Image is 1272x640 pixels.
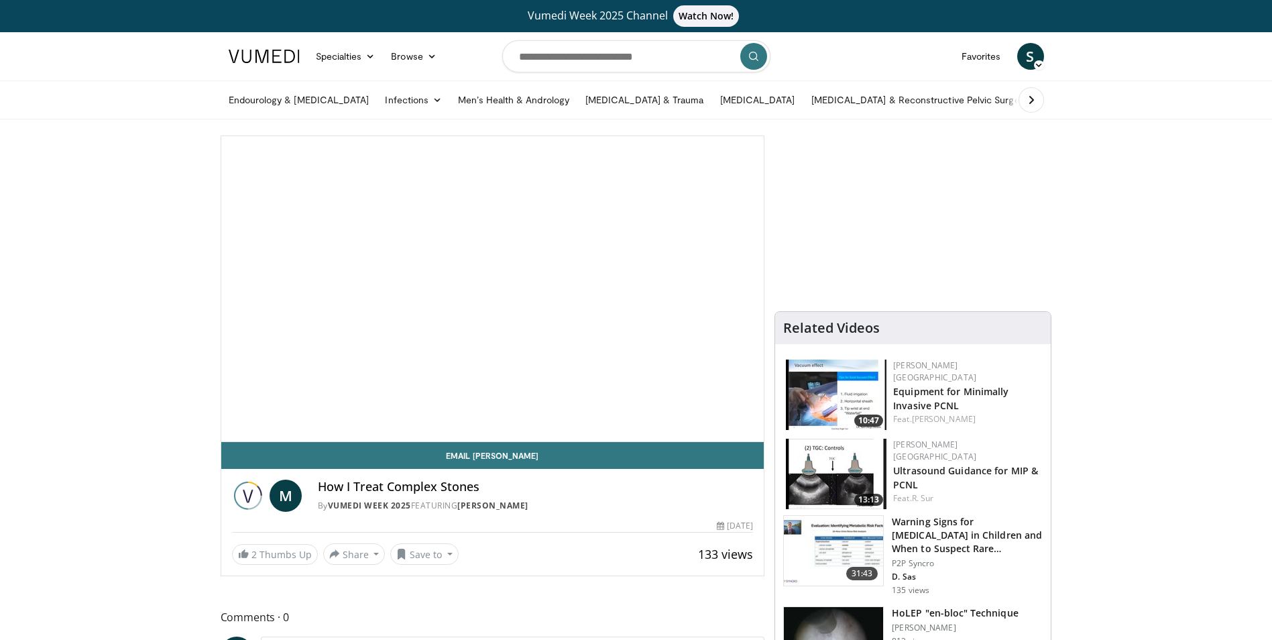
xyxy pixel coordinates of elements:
[318,500,754,512] div: By FEATURING
[318,480,754,494] h4: How I Treat Complex Stones
[308,43,384,70] a: Specialties
[221,87,378,113] a: Endourology & [MEDICAL_DATA]
[893,492,1040,504] div: Feat.
[717,520,753,532] div: [DATE]
[323,543,386,565] button: Share
[893,385,1008,412] a: Equipment for Minimally Invasive PCNL
[221,136,764,442] video-js: Video Player
[892,572,1043,582] p: D. Sas
[698,546,753,562] span: 133 views
[892,623,1019,633] p: [PERSON_NAME]
[577,87,712,113] a: [MEDICAL_DATA] & Trauma
[912,413,976,425] a: [PERSON_NAME]
[813,136,1014,303] iframe: Advertisement
[953,43,1009,70] a: Favorites
[854,494,883,506] span: 13:13
[502,40,770,72] input: Search topics, interventions
[783,320,880,336] h4: Related Videos
[783,515,1043,596] a: 31:43 Warning Signs for [MEDICAL_DATA] in Children and When to Suspect Rare… P2P Syncro D. Sas 13...
[251,548,257,561] span: 2
[221,608,765,626] span: Comments 0
[390,543,459,565] button: Save to
[893,464,1038,491] a: Ultrasound Guidance for MIP & PCNL
[786,360,886,430] a: 10:47
[270,480,302,512] a: M
[892,585,929,596] p: 135 views
[712,87,803,113] a: [MEDICAL_DATA]
[221,442,764,469] a: Email [PERSON_NAME]
[784,516,883,586] img: b1bc6859-4bdd-4be1-8442-b8b8c53ce8a1.150x105_q85_crop-smart_upscale.jpg
[893,360,976,383] a: [PERSON_NAME] [GEOGRAPHIC_DATA]
[377,87,450,113] a: Infections
[450,87,577,113] a: Men’s Health & Andrology
[229,50,300,63] img: VuMedi Logo
[383,43,445,70] a: Browse
[328,500,411,511] a: Vumedi Week 2025
[457,500,528,511] a: [PERSON_NAME]
[786,439,886,509] a: 13:13
[786,439,886,509] img: ae74b246-eda0-4548-a041-8444a00e0b2d.150x105_q85_crop-smart_upscale.jpg
[786,360,886,430] img: 57193a21-700a-4103-8163-b4069ca57589.150x105_q85_crop-smart_upscale.jpg
[854,415,883,427] span: 10:47
[893,413,1040,425] div: Feat.
[846,567,878,580] span: 31:43
[673,5,740,27] span: Watch Now!
[232,544,318,565] a: 2 Thumbs Up
[232,480,264,512] img: Vumedi Week 2025
[892,558,1043,569] p: P2P Syncro
[892,606,1019,620] h3: HoLEP "en-bloc" Technique
[892,515,1043,555] h3: Warning Signs for [MEDICAL_DATA] in Children and When to Suspect Rare…
[1017,43,1044,70] a: S
[912,492,934,504] a: R. Sur
[893,439,976,462] a: [PERSON_NAME] [GEOGRAPHIC_DATA]
[231,5,1042,27] a: Vumedi Week 2025 ChannelWatch Now!
[803,87,1036,113] a: [MEDICAL_DATA] & Reconstructive Pelvic Surgery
